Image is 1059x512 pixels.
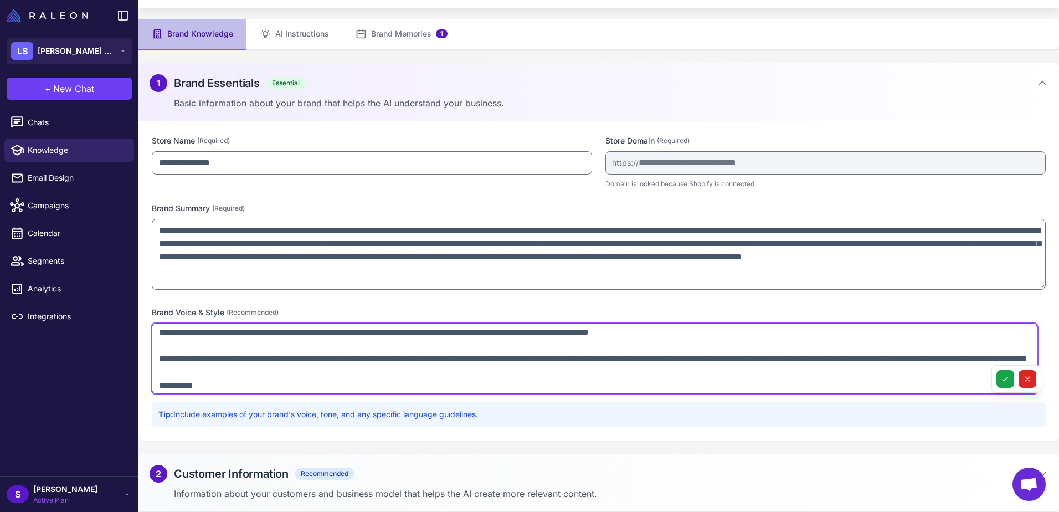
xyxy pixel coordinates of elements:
[1019,370,1036,388] button: Cancel changes
[7,9,92,22] a: Raleon Logo
[174,487,1048,500] p: Information about your customers and business model that helps the AI create more relevant content.
[4,222,134,245] a: Calendar
[28,227,125,239] span: Calendar
[174,465,289,482] h2: Customer Information
[7,38,132,64] button: LS[PERSON_NAME] Superfood
[4,111,134,134] a: Chats
[295,468,354,480] span: Recommended
[150,74,167,92] div: 1
[28,172,125,184] span: Email Design
[33,483,97,495] span: [PERSON_NAME]
[996,370,1014,388] button: Save changes
[152,306,1046,319] label: Brand Voice & Style
[28,255,125,267] span: Segments
[174,75,260,91] h2: Brand Essentials
[212,203,245,213] span: (Required)
[33,495,97,505] span: Active Plan
[4,139,134,162] a: Knowledge
[7,485,29,503] div: S
[158,409,173,419] strong: Tip:
[197,136,230,146] span: (Required)
[7,9,88,22] img: Raleon Logo
[152,202,1046,214] label: Brand Summary
[28,144,125,156] span: Knowledge
[28,116,125,129] span: Chats
[53,82,94,95] span: New Chat
[4,305,134,328] a: Integrations
[158,408,1039,421] p: Include examples of your brand's voice, tone, and any specific language guidelines.
[657,136,690,146] span: (Required)
[266,77,305,89] span: Essential
[605,179,1046,189] p: Domain is locked because Shopify is connected
[28,283,125,295] span: Analytics
[28,310,125,322] span: Integrations
[4,194,134,217] a: Campaigns
[28,199,125,212] span: Campaigns
[152,323,1037,394] textarea: To enrich screen reader interactions, please activate Accessibility in Grammarly extension settings
[138,19,246,50] button: Brand Knowledge
[605,135,1046,147] label: Store Domain
[342,19,461,50] button: Brand Memories1
[7,78,132,100] button: +New Chat
[246,19,342,50] button: AI Instructions
[4,166,134,190] a: Email Design
[45,82,51,95] span: +
[4,277,134,300] a: Analytics
[227,308,279,318] span: (Recommended)
[150,465,167,483] div: 2
[152,135,592,147] label: Store Name
[4,249,134,273] a: Segments
[11,42,33,60] div: LS
[38,45,115,57] span: [PERSON_NAME] Superfood
[436,29,448,38] span: 1
[174,96,1048,110] p: Basic information about your brand that helps the AI understand your business.
[1012,468,1046,501] div: Open chat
